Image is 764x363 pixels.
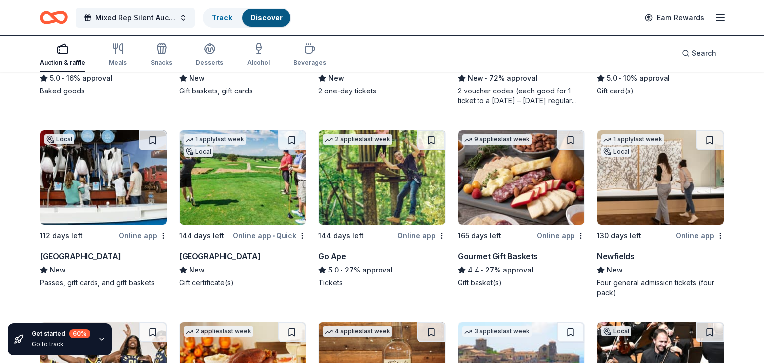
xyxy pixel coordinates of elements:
[40,250,121,262] div: [GEOGRAPHIC_DATA]
[62,74,64,82] span: •
[95,12,175,24] span: Mixed Rep Silent Auction
[607,72,617,84] span: 5.0
[196,59,223,67] div: Desserts
[458,86,585,106] div: 2 voucher codes (each good for 1 ticket to a [DATE] – [DATE] regular season Cardinals game)
[601,147,631,157] div: Local
[318,130,446,288] a: Image for Go Ape2 applieslast week144 days leftOnline appGo Ape5.0•27% approvalTickets
[179,278,306,288] div: Gift certificate(s)
[318,230,364,242] div: 144 days left
[462,134,532,145] div: 9 applies last week
[601,134,664,145] div: 1 apply last week
[273,232,275,240] span: •
[293,59,326,67] div: Beverages
[50,264,66,276] span: New
[250,13,283,22] a: Discover
[323,326,392,337] div: 4 applies last week
[674,43,724,63] button: Search
[597,278,724,298] div: Four general admission tickets (four pack)
[458,72,585,84] div: 72% approval
[179,250,260,262] div: [GEOGRAPHIC_DATA]
[212,13,232,22] a: Track
[109,39,127,72] button: Meals
[692,47,716,59] span: Search
[607,264,623,276] span: New
[458,130,584,225] img: Image for Gourmet Gift Baskets
[151,39,172,72] button: Snacks
[318,278,446,288] div: Tickets
[40,72,167,84] div: 16% approval
[179,230,224,242] div: 144 days left
[481,266,483,274] span: •
[119,229,167,242] div: Online app
[180,130,306,225] img: Image for French Lick Resort
[69,329,90,338] div: 60 %
[597,130,724,298] a: Image for Newfields1 applylast weekLocal130 days leftOnline appNewfieldsNewFour general admission...
[328,264,339,276] span: 5.0
[76,8,195,28] button: Mixed Rep Silent Auction
[601,326,631,336] div: Local
[597,230,641,242] div: 130 days left
[40,130,167,288] a: Image for Fair Oaks FarmLocal112 days leftOnline app[GEOGRAPHIC_DATA]NewPasses, gift cards, and g...
[597,130,724,225] img: Image for Newfields
[247,39,270,72] button: Alcohol
[619,74,621,82] span: •
[458,250,538,262] div: Gourmet Gift Baskets
[32,340,90,348] div: Go to track
[458,278,585,288] div: Gift basket(s)
[639,9,710,27] a: Earn Rewards
[233,229,306,242] div: Online app Quick
[151,59,172,67] div: Snacks
[318,250,346,262] div: Go Ape
[40,278,167,288] div: Passes, gift cards, and gift baskets
[184,326,253,337] div: 2 applies last week
[189,264,205,276] span: New
[485,74,487,82] span: •
[323,134,392,145] div: 2 applies last week
[397,229,446,242] div: Online app
[458,230,501,242] div: 165 days left
[458,264,585,276] div: 27% approval
[328,72,344,84] span: New
[50,72,60,84] span: 5.0
[468,264,479,276] span: 4.4
[196,39,223,72] button: Desserts
[203,8,291,28] button: TrackDiscover
[184,134,246,145] div: 1 apply last week
[458,130,585,288] a: Image for Gourmet Gift Baskets9 applieslast week165 days leftOnline appGourmet Gift Baskets4.4•27...
[597,250,634,262] div: Newfields
[184,147,213,157] div: Local
[189,72,205,84] span: New
[40,130,167,225] img: Image for Fair Oaks Farm
[319,130,445,225] img: Image for Go Ape
[247,59,270,67] div: Alcohol
[179,86,306,96] div: Gift baskets, gift cards
[597,72,724,84] div: 10% approval
[293,39,326,72] button: Beverages
[40,6,68,29] a: Home
[340,266,343,274] span: •
[597,86,724,96] div: Gift card(s)
[468,72,483,84] span: New
[40,59,85,67] div: Auction & raffle
[40,39,85,72] button: Auction & raffle
[40,230,83,242] div: 112 days left
[462,326,532,337] div: 3 applies last week
[179,130,306,288] a: Image for French Lick Resort1 applylast weekLocal144 days leftOnline app•Quick[GEOGRAPHIC_DATA]Ne...
[676,229,724,242] div: Online app
[32,329,90,338] div: Get started
[318,264,446,276] div: 27% approval
[318,86,446,96] div: 2 one-day tickets
[40,86,167,96] div: Baked goods
[537,229,585,242] div: Online app
[44,134,74,144] div: Local
[109,59,127,67] div: Meals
